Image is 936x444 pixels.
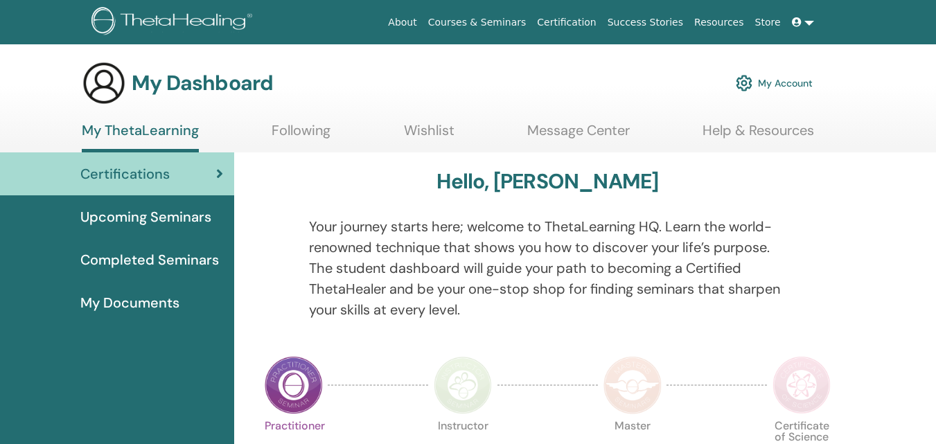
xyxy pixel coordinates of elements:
a: Help & Resources [703,122,814,149]
a: Message Center [527,122,630,149]
img: generic-user-icon.jpg [82,61,126,105]
a: Success Stories [602,10,689,35]
img: cog.svg [736,71,752,95]
img: Instructor [434,356,492,414]
a: Certification [531,10,601,35]
a: Courses & Seminars [423,10,532,35]
span: Upcoming Seminars [80,206,211,227]
img: Practitioner [265,356,323,414]
a: Resources [689,10,750,35]
img: Certificate of Science [772,356,831,414]
a: Store [750,10,786,35]
h3: My Dashboard [132,71,273,96]
span: Certifications [80,163,170,184]
span: Completed Seminars [80,249,219,270]
span: My Documents [80,292,179,313]
a: My Account [736,68,813,98]
a: Following [272,122,330,149]
p: Your journey starts here; welcome to ThetaLearning HQ. Learn the world-renowned technique that sh... [309,216,786,320]
h3: Hello, [PERSON_NAME] [436,169,658,194]
a: My ThetaLearning [82,122,199,152]
a: About [382,10,422,35]
a: Wishlist [404,122,454,149]
img: Master [603,356,662,414]
img: logo.png [91,7,257,38]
